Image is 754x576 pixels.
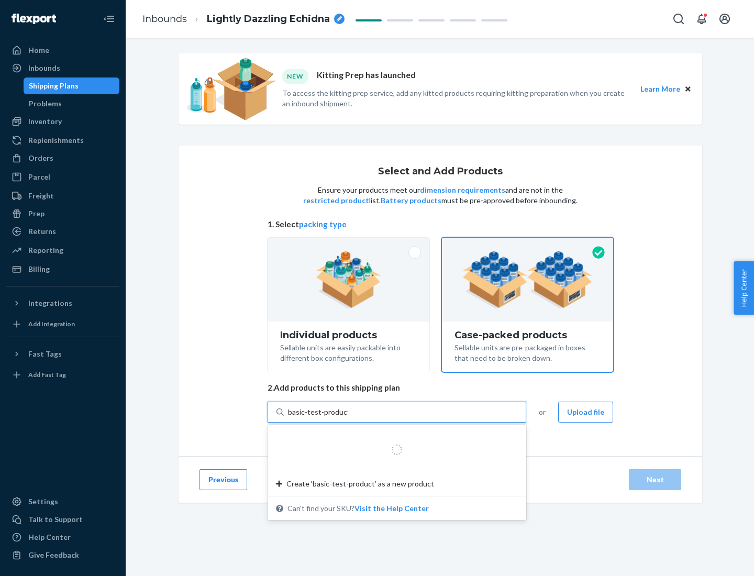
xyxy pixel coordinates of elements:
[6,242,119,259] a: Reporting
[28,349,62,359] div: Fast Tags
[282,69,308,83] div: NEW
[24,95,120,112] a: Problems
[317,69,416,83] p: Kitting Prep has launched
[6,261,119,278] a: Billing
[381,195,441,206] button: Battery products
[714,8,735,29] button: Open account menu
[303,195,369,206] button: restricted product
[199,469,247,490] button: Previous
[539,407,546,417] span: or
[6,60,119,76] a: Inbounds
[6,493,119,510] a: Settings
[734,261,754,315] button: Help Center
[638,474,672,485] div: Next
[28,496,58,507] div: Settings
[6,316,119,333] a: Add Integration
[6,187,119,204] a: Freight
[28,153,53,163] div: Orders
[640,83,680,95] button: Learn More
[316,251,381,308] img: individual-pack.facf35554cb0f1810c75b2bd6df2d64e.png
[207,13,330,26] span: Lightly Dazzling Echidna
[268,219,613,230] span: 1. Select
[24,77,120,94] a: Shipping Plans
[454,340,601,363] div: Sellable units are pre-packaged in boxes that need to be broken down.
[28,172,50,182] div: Parcel
[558,402,613,423] button: Upload file
[12,14,56,24] img: Flexport logo
[462,251,593,308] img: case-pack.59cecea509d18c883b923b81aeac6d0b.png
[286,479,434,489] span: Create ‘basic-test-product’ as a new product
[280,340,417,363] div: Sellable units are easily packable into different box configurations.
[28,135,84,146] div: Replenishments
[6,547,119,563] button: Give Feedback
[28,532,71,542] div: Help Center
[28,116,62,127] div: Inventory
[268,382,613,393] span: 2. Add products to this shipping plan
[6,150,119,167] a: Orders
[302,185,579,206] p: Ensure your products meet our and are not in the list. must be pre-approved before inbounding.
[691,8,712,29] button: Open notifications
[28,298,72,308] div: Integrations
[668,8,689,29] button: Open Search Box
[420,185,505,195] button: dimension requirements
[6,346,119,362] button: Fast Tags
[6,223,119,240] a: Returns
[6,295,119,312] button: Integrations
[142,13,187,25] a: Inbounds
[6,529,119,546] a: Help Center
[6,42,119,59] a: Home
[28,226,56,237] div: Returns
[28,208,45,219] div: Prep
[354,503,429,514] button: Create ‘basic-test-product’ as a new productCan't find your SKU?
[28,45,49,56] div: Home
[288,407,348,417] input: Create ‘basic-test-product’ as a new productCan't find your SKU?Visit the Help Center
[280,330,417,340] div: Individual products
[28,191,54,201] div: Freight
[6,205,119,222] a: Prep
[28,550,79,560] div: Give Feedback
[299,219,347,230] button: packing type
[629,469,681,490] button: Next
[134,4,353,35] ol: breadcrumbs
[454,330,601,340] div: Case-packed products
[28,264,50,274] div: Billing
[6,367,119,383] a: Add Fast Tag
[682,83,694,95] button: Close
[6,511,119,528] a: Talk to Support
[29,81,79,91] div: Shipping Plans
[28,63,60,73] div: Inbounds
[282,88,631,109] p: To access the kitting prep service, add any kitted products requiring kitting preparation when yo...
[29,98,62,109] div: Problems
[6,132,119,149] a: Replenishments
[287,503,429,514] span: Can't find your SKU?
[378,167,503,177] h1: Select and Add Products
[6,113,119,130] a: Inventory
[28,245,63,256] div: Reporting
[28,370,66,379] div: Add Fast Tag
[6,169,119,185] a: Parcel
[28,514,83,525] div: Talk to Support
[28,319,75,328] div: Add Integration
[98,8,119,29] button: Close Navigation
